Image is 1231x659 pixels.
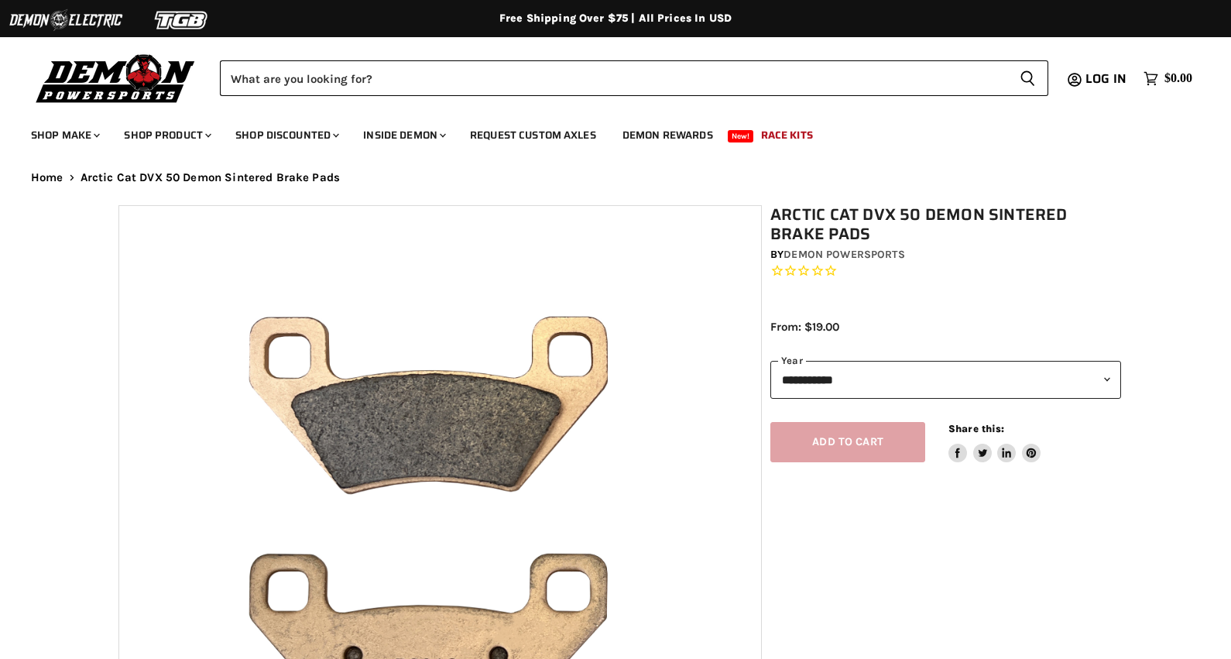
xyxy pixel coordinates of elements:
a: Shop Discounted [224,119,348,151]
a: Demon Powersports [784,248,904,261]
span: Share this: [948,423,1004,434]
img: Demon Powersports [31,50,201,105]
a: Home [31,171,63,184]
span: Arctic Cat DVX 50 Demon Sintered Brake Pads [81,171,340,184]
span: New! [728,130,754,142]
div: by [770,246,1121,263]
a: Race Kits [749,119,825,151]
a: Request Custom Axles [458,119,608,151]
span: Log in [1085,69,1126,88]
input: Search [220,60,1007,96]
ul: Main menu [19,113,1188,151]
img: TGB Logo 2 [124,5,240,35]
select: year [770,361,1121,399]
span: $0.00 [1164,71,1192,86]
form: Product [220,60,1048,96]
a: Demon Rewards [611,119,725,151]
span: Rated 0.0 out of 5 stars 0 reviews [770,263,1121,280]
button: Search [1007,60,1048,96]
a: Log in [1078,72,1136,86]
a: Shop Product [112,119,221,151]
a: Inside Demon [351,119,455,151]
h1: Arctic Cat DVX 50 Demon Sintered Brake Pads [770,205,1121,244]
a: Shop Make [19,119,109,151]
a: $0.00 [1136,67,1200,90]
img: Demon Electric Logo 2 [8,5,124,35]
span: From: $19.00 [770,320,839,334]
aside: Share this: [948,422,1041,463]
